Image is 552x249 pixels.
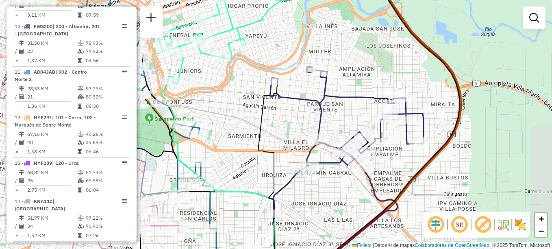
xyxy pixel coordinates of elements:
i: % de utilização da cubagem [78,49,84,54]
i: Distância Total [19,132,24,137]
td: 1,52 KM [27,232,77,240]
font: 66,43% [86,2,103,9]
td: 1,68 KM [27,148,77,156]
td: 06:46 [85,148,126,156]
td: = [15,57,19,65]
td: / [15,47,19,55]
i: Total de Atividades [19,224,24,229]
font: 39,89% [86,139,103,145]
i: Distância Total [19,170,24,175]
td: 68,82 KM [27,168,77,177]
i: Total de Atividades [19,140,24,145]
i: % de utilização do peso [78,170,84,175]
span: | 200 - Altamira, 201 - [GEOGRAPHIC_DATA] [15,23,100,37]
span: Exibir rótulo [473,215,493,234]
i: Tempo total em rota [78,188,82,192]
td: / [15,222,19,230]
td: 40 [27,138,77,146]
span: + [539,214,544,224]
td: 05:30 [85,102,126,110]
span: HYF291 [34,114,52,120]
a: Alejar [535,225,547,237]
a: Nova sessão e pesquisa [143,10,159,28]
td: 28,53 KM [27,85,77,93]
span: | [373,242,374,248]
span: AD043AB [34,69,55,75]
td: 67,16 KM [27,130,77,138]
i: % de utilização da cubagem [78,94,84,99]
font: 10 - [15,23,24,29]
td: = [15,11,19,19]
td: 25 [27,177,77,185]
i: % de utilização do peso [78,86,84,91]
td: = [15,102,19,110]
i: % de utilização do peso [78,41,84,46]
td: 40,26% [85,130,126,138]
i: Tempo total em rota [78,104,82,109]
td: 07:26 [85,232,126,240]
td: / [15,93,19,101]
span: | 101 - Cerro, 102 - Marqués de Sobre Monte [15,114,96,128]
a: Acercar [535,213,547,225]
font: 13 - [15,160,24,166]
a: Exibir filtros [526,10,542,26]
span: | [GEOGRAPHIC_DATA] [15,198,65,212]
td: / [15,138,19,146]
td: 31,50 KM [27,39,77,47]
i: % de utilização da cubagem [78,140,84,145]
td: 23 [27,47,77,55]
td: 1,36 KM [27,102,77,110]
td: = [15,186,19,194]
font: 11 - [15,69,24,75]
div: Datos © de mapas , © 2025 TomTom, Microsoft [350,242,552,249]
span: | 120 - Urca [52,160,79,166]
i: % de utilização da cubagem [78,178,84,183]
i: Total de Atividades [19,178,24,183]
font: 14 - [15,198,24,204]
td: 78,93% [85,39,126,47]
em: Opções [122,115,127,120]
font: 12 - [15,114,24,120]
i: Distância Total [19,86,24,91]
td: 34 [27,222,77,230]
td: 04:56 [85,57,126,65]
i: Tempo total em rota [78,13,82,17]
td: / [15,177,19,185]
i: % de utilização da cubagem [78,224,84,229]
i: Distância Total [19,41,24,46]
a: Colaboradores de OpenStreetMap [415,242,489,248]
td: 3,11 KM [27,11,77,19]
span: Ocultar deslocamento [426,215,446,234]
span: Ocultar NR [450,215,469,234]
td: 07:59 [85,11,126,19]
i: Total de Atividades [19,94,24,99]
font: 74,92% [86,48,103,54]
font: 65,58% [86,177,103,183]
span: HYF289 [34,160,52,166]
td: 1,37 KM [27,57,77,65]
td: 06:04 [85,186,126,194]
font: 80,32% [86,94,103,100]
td: 97,26% [85,85,126,93]
i: Total de Atividades [19,49,24,54]
td: = [15,232,19,240]
td: = [15,148,19,156]
i: Tempo total em rota [78,149,82,154]
img: Exibir/Ocultar setores [514,218,527,231]
a: Folleto [352,242,372,248]
td: 51,74% [85,168,126,177]
em: Opções [122,160,127,165]
td: 97,22% [85,214,126,222]
span: KNA110 [34,198,52,204]
em: Opções [122,199,127,203]
em: Opções [122,69,127,74]
span: − [539,226,544,236]
td: 21 [27,93,77,101]
i: % de utilização do peso [78,132,84,137]
img: Fluxo de ruas [497,218,510,231]
td: 51,77 KM [27,214,77,222]
font: 70,90% [86,223,103,229]
em: Opções [122,24,127,28]
td: 2,75 KM [27,186,77,194]
i: % de utilização do peso [78,216,84,221]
